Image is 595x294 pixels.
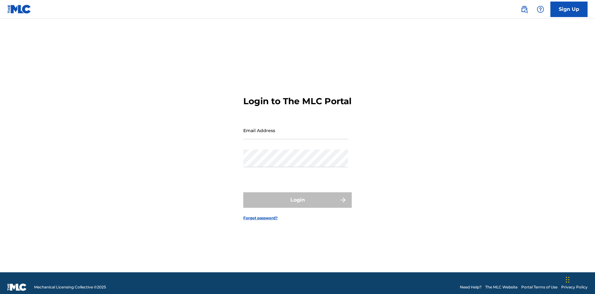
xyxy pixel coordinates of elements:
h3: Login to The MLC Portal [243,96,351,107]
div: Help [534,3,547,16]
img: logo [7,283,27,291]
a: Public Search [518,3,531,16]
img: MLC Logo [7,5,31,14]
img: help [537,6,544,13]
a: Forgot password? [243,215,278,221]
img: search [521,6,528,13]
a: Privacy Policy [561,284,588,290]
a: Sign Up [550,2,588,17]
div: Drag [566,270,570,289]
a: Need Help? [460,284,482,290]
iframe: Chat Widget [564,264,595,294]
span: Mechanical Licensing Collective © 2025 [34,284,106,290]
a: The MLC Website [485,284,518,290]
a: Portal Terms of Use [521,284,558,290]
